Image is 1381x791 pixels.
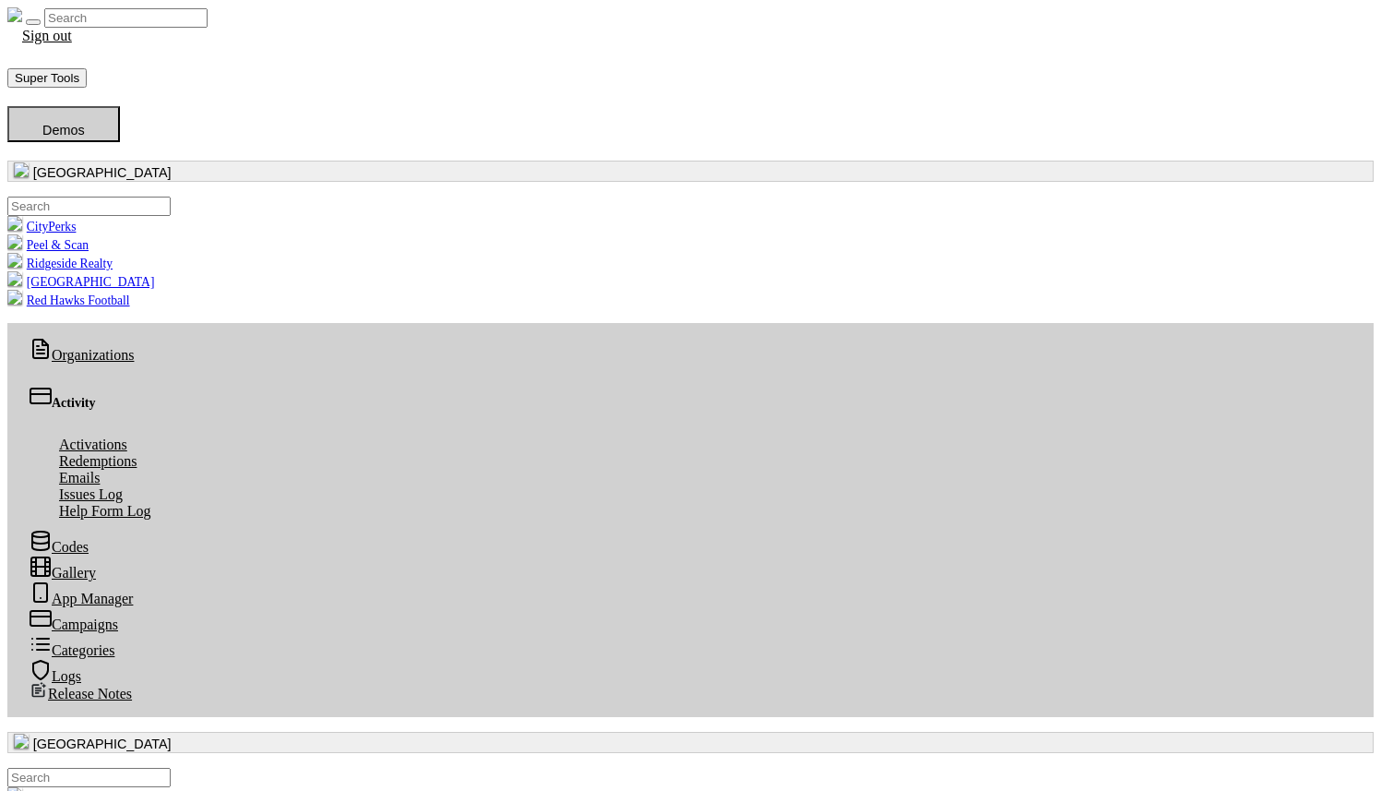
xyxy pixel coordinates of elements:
[7,68,87,88] button: Super Tools
[7,161,1374,182] button: [GEOGRAPHIC_DATA]
[44,434,142,455] a: Activations
[7,197,171,216] input: .form-control-sm
[15,640,129,661] a: Categories
[44,467,114,488] a: Emails
[7,25,87,46] a: Sign out
[14,162,29,177] img: 0SBPtshqTvrgEtdEgrWk70gKnUHZpYRm94MZ5hDb.png
[44,500,166,521] a: Help Form Log
[26,19,41,25] button: Toggle navigation
[7,216,22,231] img: KU1gjHo6iQoewuS2EEpjC7SefdV31G12oQhDVBj4.png
[7,106,120,142] button: Demos
[15,562,111,583] a: Gallery
[14,734,29,749] img: 0SBPtshqTvrgEtdEgrWk70gKnUHZpYRm94MZ5hDb.png
[15,588,148,609] a: App Manager
[7,7,22,22] img: real_perks_logo-01.svg
[7,238,89,252] a: Peel & Scan
[15,614,133,635] a: Campaigns
[44,450,151,472] a: Redemptions
[7,234,22,249] img: xEJfzBn14Gqk52WXYUPJGPZZY80lB8Gpb3Y1ccPk.png
[7,271,22,286] img: LcHXC8OmAasj0nmL6Id6sMYcOaX2uzQAQ5e8h748.png
[15,344,149,366] a: Organizations
[15,683,147,704] a: Release Notes
[7,197,1374,308] ul: [GEOGRAPHIC_DATA]
[7,220,76,234] a: CityPerks
[7,768,171,787] input: .form-control-sm
[7,253,22,268] img: mqtmdW2lgt3F7IVbFvpqGuNrUBzchY4PLaWToHMU.png
[7,732,1374,753] button: [GEOGRAPHIC_DATA]
[7,294,130,307] a: Red Hawks Football
[15,536,103,557] a: Codes
[7,275,154,289] a: [GEOGRAPHIC_DATA]
[44,8,208,28] input: Search
[7,257,113,270] a: Ridgeside Realty
[7,290,22,305] img: B4TTOcektNnJKTnx2IcbGdeHDbTXjfJiwl6FNTjm.png
[44,484,137,505] a: Issues Log
[30,385,1351,411] div: Activity
[15,665,96,687] a: Logs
